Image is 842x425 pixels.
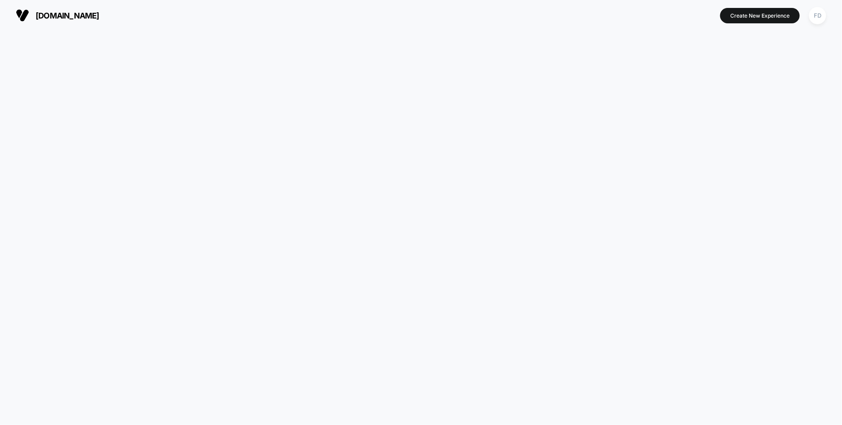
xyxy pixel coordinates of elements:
button: FD [806,7,829,25]
span: [DOMAIN_NAME] [36,11,99,20]
img: Visually logo [16,9,29,22]
button: [DOMAIN_NAME] [13,8,102,22]
button: Create New Experience [720,8,800,23]
div: FD [809,7,826,24]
